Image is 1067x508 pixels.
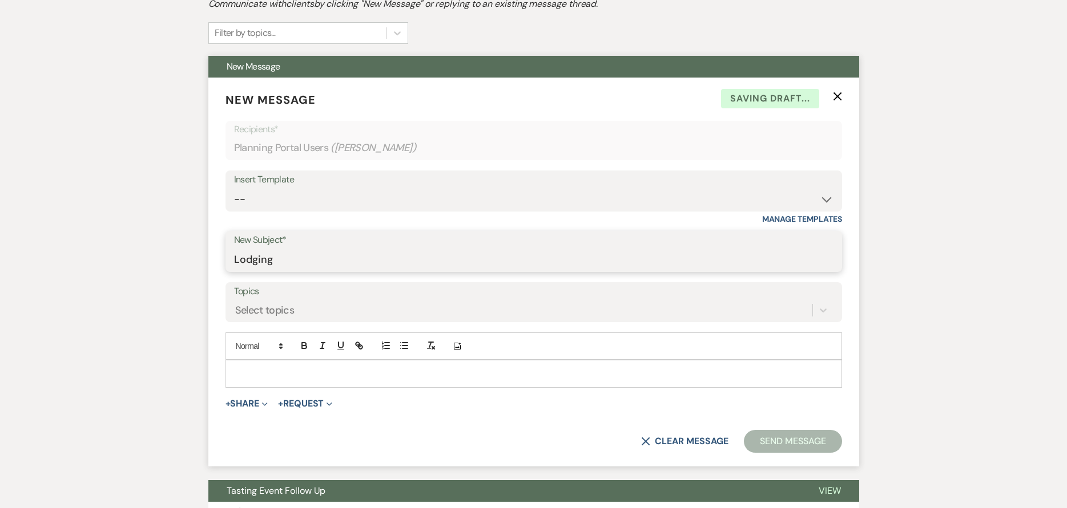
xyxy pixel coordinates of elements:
[721,89,819,108] span: Saving draft...
[762,214,842,224] a: Manage Templates
[800,480,859,502] button: View
[226,92,316,107] span: New Message
[215,26,276,40] div: Filter by topics...
[234,172,834,188] div: Insert Template
[744,430,841,453] button: Send Message
[208,480,800,502] button: Tasting Event Follow Up
[234,122,834,137] p: Recipients*
[234,232,834,249] label: New Subject*
[819,485,841,497] span: View
[235,303,295,318] div: Select topics
[278,399,283,408] span: +
[641,437,728,446] button: Clear message
[227,60,280,72] span: New Message
[227,485,325,497] span: Tasting Event Follow Up
[331,140,416,156] span: ( [PERSON_NAME] )
[234,137,834,159] div: Planning Portal Users
[234,283,834,300] label: Topics
[278,399,332,408] button: Request
[226,399,268,408] button: Share
[226,399,231,408] span: +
